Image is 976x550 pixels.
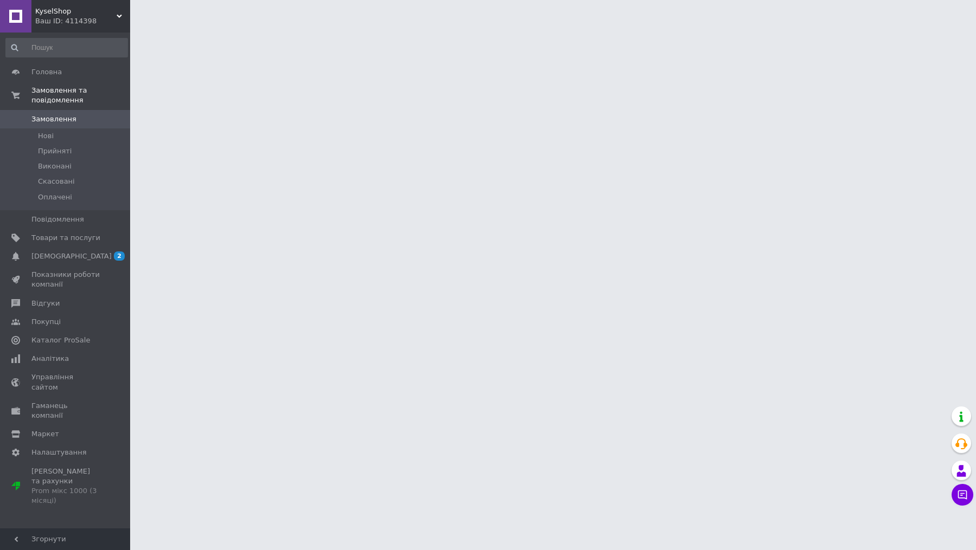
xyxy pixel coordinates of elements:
[31,467,100,506] span: [PERSON_NAME] та рахунки
[31,114,76,124] span: Замовлення
[35,16,130,26] div: Ваш ID: 4114398
[31,354,69,364] span: Аналітика
[35,7,117,16] span: KyselShop
[31,251,112,261] span: [DEMOGRAPHIC_DATA]
[31,67,62,77] span: Головна
[31,299,60,308] span: Відгуки
[5,38,128,57] input: Пошук
[31,86,130,105] span: Замовлення та повідомлення
[38,177,75,186] span: Скасовані
[31,233,100,243] span: Товари та послуги
[31,317,61,327] span: Покупці
[38,161,72,171] span: Виконані
[114,251,125,261] span: 2
[31,486,100,506] div: Prom мікс 1000 (3 місяці)
[38,192,72,202] span: Оплачені
[31,401,100,420] span: Гаманець компанії
[38,146,72,156] span: Прийняті
[31,372,100,392] span: Управління сайтом
[31,429,59,439] span: Маркет
[31,448,87,457] span: Налаштування
[31,270,100,289] span: Показники роботи компанії
[31,335,90,345] span: Каталог ProSale
[952,484,973,506] button: Чат з покупцем
[38,131,54,141] span: Нові
[31,215,84,224] span: Повідомлення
